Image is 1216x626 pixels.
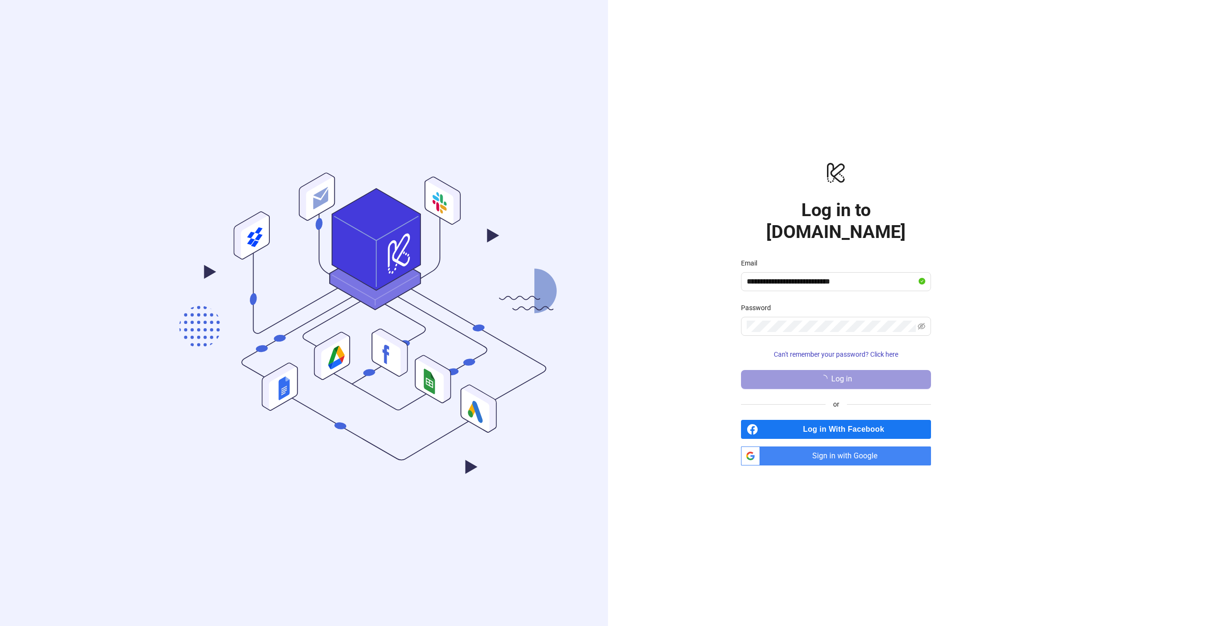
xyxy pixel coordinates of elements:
[747,276,917,287] input: Email
[741,351,931,358] a: Can't remember your password? Click here
[826,399,847,409] span: or
[741,446,931,465] a: Sign in with Google
[818,374,828,384] span: loading
[741,258,763,268] label: Email
[762,420,931,439] span: Log in With Facebook
[741,303,777,313] label: Password
[741,347,931,362] button: Can't remember your password? Click here
[831,375,852,383] span: Log in
[741,370,931,389] button: Log in
[764,446,931,465] span: Sign in with Google
[741,199,931,243] h1: Log in to [DOMAIN_NAME]
[774,351,898,358] span: Can't remember your password? Click here
[747,321,916,332] input: Password
[741,420,931,439] a: Log in With Facebook
[918,322,925,330] span: eye-invisible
